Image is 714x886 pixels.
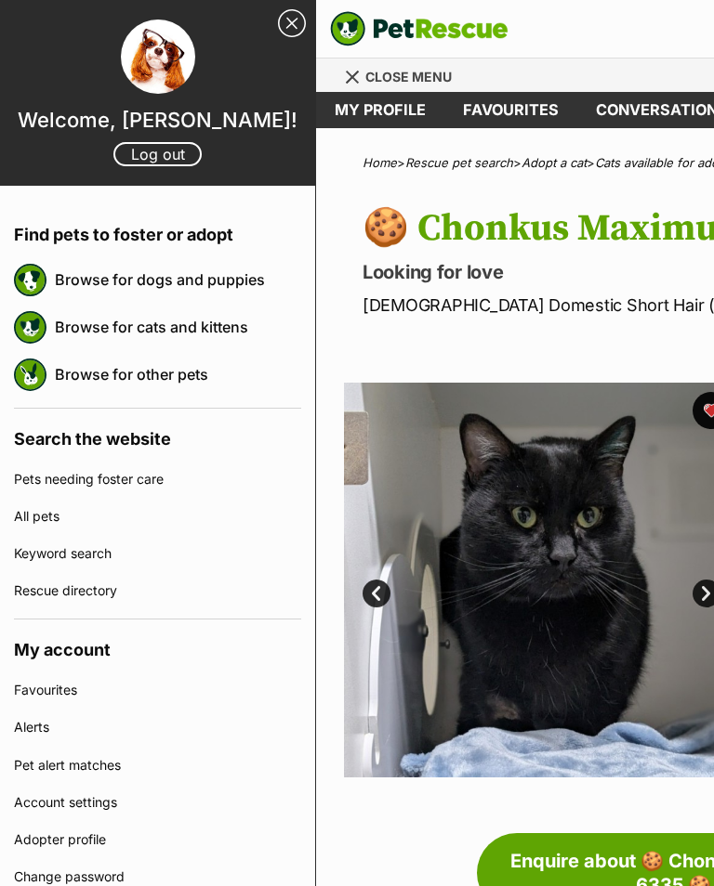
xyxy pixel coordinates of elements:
[113,142,202,166] a: Log out
[444,92,577,128] a: Favourites
[365,69,452,85] span: Close menu
[278,9,306,37] a: Close Sidebar
[14,409,301,461] h4: Search the website
[14,671,301,709] a: Favourites
[14,311,46,344] img: petrescue logo
[14,358,46,391] img: petrescue logo
[14,204,301,256] h4: Find pets to foster or adopt
[14,535,301,572] a: Keyword search
[522,155,587,170] a: Adopt a cat
[14,784,301,821] a: Account settings
[344,59,465,92] a: Menu
[363,580,390,607] a: Prev
[14,619,301,671] h4: My account
[55,260,301,299] a: Browse for dogs and puppies
[14,572,301,609] a: Rescue directory
[316,92,444,128] a: My profile
[14,709,301,746] a: Alerts
[330,11,509,46] a: PetRescue
[55,355,301,394] a: Browse for other pets
[14,821,301,858] a: Adopter profile
[14,747,301,784] a: Pet alert matches
[14,264,46,296] img: petrescue logo
[405,155,513,170] a: Rescue pet search
[330,11,509,46] img: logo-cat-932fe2b9b8326f06289b0f2fb663e598f794de774fb13d1741a6617ecf9a85b4.svg
[14,461,301,498] a: Pets needing foster care
[14,498,301,535] a: All pets
[363,155,397,170] a: Home
[121,20,195,94] img: profile image
[55,307,301,346] a: Browse for cats and kittens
